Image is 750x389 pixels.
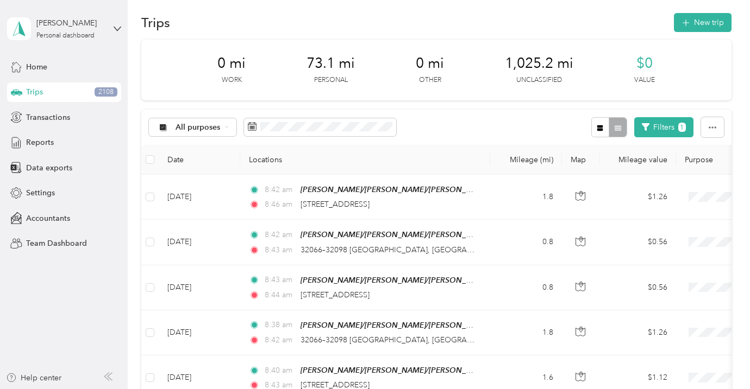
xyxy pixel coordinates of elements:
[141,17,170,28] h1: Trips
[301,245,593,254] span: 32066–32098 [GEOGRAPHIC_DATA], [GEOGRAPHIC_DATA], [GEOGRAPHIC_DATA]
[159,310,240,355] td: [DATE]
[301,366,615,375] span: [PERSON_NAME]/[PERSON_NAME]/[PERSON_NAME] ([GEOGRAPHIC_DATA], [US_STATE])
[490,310,562,355] td: 1.8
[265,334,296,346] span: 8:42 am
[26,187,55,199] span: Settings
[176,124,221,131] span: All purposes
[490,265,562,310] td: 0.8
[265,184,296,196] span: 8:42 am
[159,220,240,265] td: [DATE]
[36,33,95,39] div: Personal dashboard
[265,289,296,301] span: 8:44 am
[301,230,615,239] span: [PERSON_NAME]/[PERSON_NAME]/[PERSON_NAME] ([GEOGRAPHIC_DATA], [US_STATE])
[26,137,54,148] span: Reports
[240,145,490,175] th: Locations
[634,75,655,85] p: Value
[26,238,87,249] span: Team Dashboard
[301,290,370,299] span: [STREET_ADDRESS]
[689,328,750,389] iframe: Everlance-gr Chat Button Frame
[265,274,296,286] span: 8:43 am
[490,220,562,265] td: 0.8
[222,75,242,85] p: Work
[636,55,653,72] span: $0
[26,213,70,224] span: Accountants
[159,175,240,220] td: [DATE]
[26,61,47,73] span: Home
[634,117,693,137] button: Filters1
[600,145,676,175] th: Mileage value
[26,86,43,98] span: Trips
[265,365,296,377] span: 8:40 am
[674,13,732,32] button: New trip
[678,123,686,132] span: 1
[505,55,573,72] span: 1,025.2 mi
[265,199,296,211] span: 8:46 am
[301,185,615,194] span: [PERSON_NAME]/[PERSON_NAME]/[PERSON_NAME] ([GEOGRAPHIC_DATA], [US_STATE])
[265,244,296,256] span: 8:43 am
[301,200,370,209] span: [STREET_ADDRESS]
[419,75,441,85] p: Other
[490,175,562,220] td: 1.8
[600,265,676,310] td: $0.56
[159,145,240,175] th: Date
[265,229,296,241] span: 8:42 am
[600,310,676,355] td: $1.26
[490,145,562,175] th: Mileage (mi)
[314,75,348,85] p: Personal
[36,17,104,29] div: [PERSON_NAME]
[217,55,246,72] span: 0 mi
[301,335,593,345] span: 32066–32098 [GEOGRAPHIC_DATA], [GEOGRAPHIC_DATA], [GEOGRAPHIC_DATA]
[301,276,615,285] span: [PERSON_NAME]/[PERSON_NAME]/[PERSON_NAME] ([GEOGRAPHIC_DATA], [US_STATE])
[95,87,117,97] span: 2108
[6,372,61,384] button: Help center
[416,55,444,72] span: 0 mi
[516,75,562,85] p: Unclassified
[265,319,296,331] span: 8:38 am
[600,175,676,220] td: $1.26
[562,145,600,175] th: Map
[307,55,355,72] span: 73.1 mi
[159,265,240,310] td: [DATE]
[26,162,72,174] span: Data exports
[26,112,70,123] span: Transactions
[301,321,615,330] span: [PERSON_NAME]/[PERSON_NAME]/[PERSON_NAME] ([GEOGRAPHIC_DATA], [US_STATE])
[600,220,676,265] td: $0.56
